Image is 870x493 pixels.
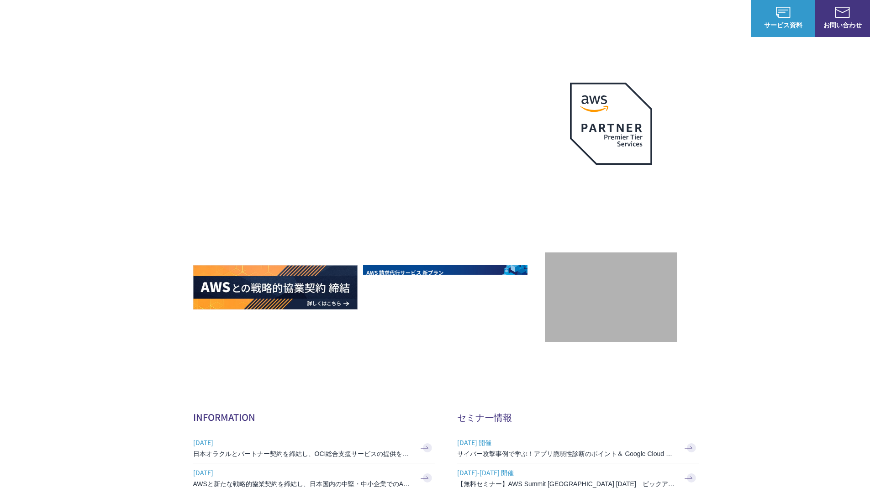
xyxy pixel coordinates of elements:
[457,435,676,449] span: [DATE] 開催
[457,433,699,463] a: [DATE] 開催 サイバー攻撃事例で学ぶ！アプリ脆弱性診断のポイント＆ Google Cloud セキュリティ対策
[528,14,601,23] p: 業種別ソリューション
[664,14,698,23] p: ナレッジ
[435,14,457,23] p: 強み
[14,7,171,29] a: AWS総合支援サービス C-Chorus NHN テコラスAWS総合支援サービス
[105,9,171,28] span: NHN テコラス AWS総合支援サービス
[457,410,699,424] h2: セミナー情報
[776,7,791,18] img: AWS総合支援サービス C-Chorus サービス資料
[193,433,435,463] a: [DATE] 日本オラクルとパートナー契約を締結し、OCI総合支援サービスの提供を開始
[193,449,412,458] h3: 日本オラクルとパートナー契約を締結し、OCI総合支援サービスの提供を開始
[457,479,676,488] h3: 【無料セミナー】AWS Summit [GEOGRAPHIC_DATA] [DATE] ピックアップセッション
[717,14,742,23] a: ログイン
[193,265,358,309] img: AWSとの戦略的協業契約 締結
[475,14,510,23] p: サービス
[193,150,545,238] h1: AWS ジャーニーの 成功を実現
[193,479,412,488] h3: AWSと新たな戦略的協業契約を締結し、日本国内の中堅・中小企業でのAWS活用を加速
[193,435,412,449] span: [DATE]
[457,466,676,479] span: [DATE]-[DATE] 開催
[601,176,621,189] em: AWS
[193,410,435,424] h2: INFORMATION
[457,449,676,458] h3: サイバー攻撃事例で学ぶ！アプリ脆弱性診断のポイント＆ Google Cloud セキュリティ対策
[620,14,645,23] a: 導入事例
[563,266,659,333] img: 契約件数
[193,101,545,141] p: AWSの導入からコスト削減、 構成・運用の最適化からデータ活用まで 規模や業種業態を問わない マネージドサービスで
[457,463,699,493] a: [DATE]-[DATE] 開催 【無料セミナー】AWS Summit [GEOGRAPHIC_DATA] [DATE] ピックアップセッション
[815,20,870,30] span: お問い合わせ
[193,466,412,479] span: [DATE]
[570,83,652,165] img: AWSプレミアティアサービスパートナー
[751,20,815,30] span: サービス資料
[363,265,527,309] img: AWS請求代行サービス 統合管理プラン
[835,7,850,18] img: お問い合わせ
[559,176,663,211] p: 最上位プレミアティア サービスパートナー
[193,463,435,493] a: [DATE] AWSと新たな戦略的協業契約を締結し、日本国内の中堅・中小企業でのAWS活用を加速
